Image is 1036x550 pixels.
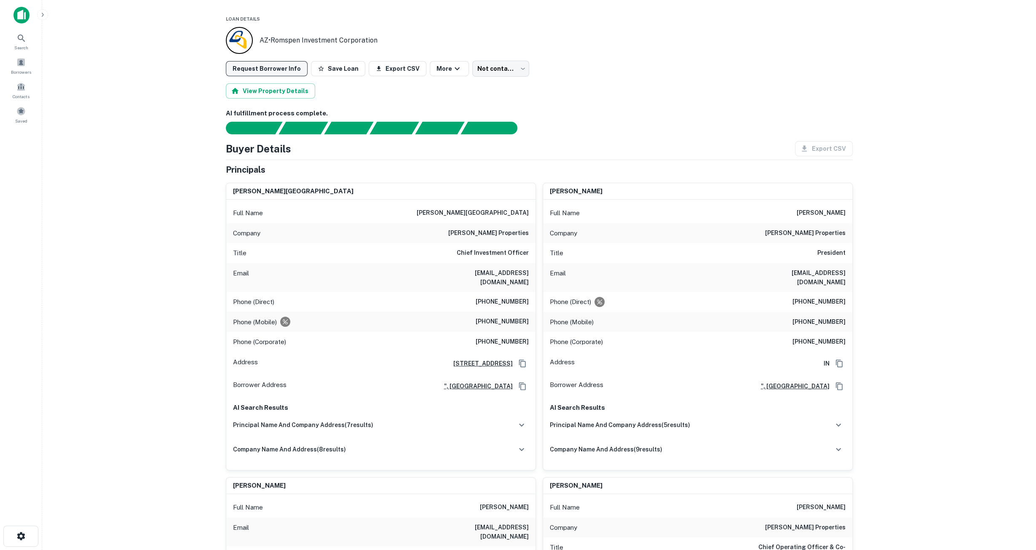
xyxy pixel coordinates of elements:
[260,35,377,45] p: AZ •
[437,382,513,391] a: ", [GEOGRAPHIC_DATA]
[792,297,846,307] h6: [PHONE_NUMBER]
[226,16,260,21] span: Loan Details
[233,357,258,370] p: Address
[428,268,529,287] h6: [EMAIL_ADDRESS][DOMAIN_NAME]
[472,61,529,77] div: Not contacted
[550,317,594,327] p: Phone (Mobile)
[233,317,277,327] p: Phone (Mobile)
[817,359,830,368] h6: IN
[792,337,846,347] h6: [PHONE_NUMBER]
[3,79,40,101] a: Contacts
[817,248,846,258] h6: President
[369,122,419,134] div: Principals found, AI now looking for contact information...
[216,122,279,134] div: Sending borrower request to AI...
[550,502,580,513] p: Full Name
[233,297,274,307] p: Phone (Direct)
[226,109,853,118] h6: AI fulfillment process complete.
[833,357,846,370] button: Copy Address
[430,61,469,76] button: More
[744,268,846,287] h6: [EMAIL_ADDRESS][DOMAIN_NAME]
[14,44,28,51] span: Search
[797,502,846,513] h6: [PERSON_NAME]
[415,122,464,134] div: Principals found, still searching for contact information. This may take time...
[765,523,846,533] h6: [PERSON_NAME] properties
[550,268,566,287] p: Email
[550,403,846,413] p: AI Search Results
[417,208,529,218] h6: [PERSON_NAME][GEOGRAPHIC_DATA]
[11,69,31,75] span: Borrowers
[428,523,529,541] h6: [EMAIL_ADDRESS][DOMAIN_NAME]
[550,187,602,196] h6: [PERSON_NAME]
[13,7,29,24] img: capitalize-icon.png
[278,122,328,134] div: Your request is received and processing...
[550,228,577,238] p: Company
[833,380,846,392] button: Copy Address
[233,481,286,491] h6: [PERSON_NAME]
[233,502,263,513] p: Full Name
[550,445,662,454] h6: company name and address ( 9 results)
[226,141,291,156] h4: Buyer Details
[233,268,249,287] p: Email
[476,317,529,327] h6: [PHONE_NUMBER]
[550,420,690,430] h6: principal name and company address ( 5 results)
[461,122,527,134] div: AI fulfillment process complete.
[792,317,846,327] h6: [PHONE_NUMBER]
[233,248,246,258] p: Title
[233,228,260,238] p: Company
[765,228,846,238] h6: [PERSON_NAME] properties
[233,187,353,196] h6: [PERSON_NAME][GEOGRAPHIC_DATA]
[457,248,529,258] h6: Chief Investment Officer
[226,61,308,76] button: Request Borrower Info
[3,54,40,77] a: Borrowers
[448,228,529,238] h6: [PERSON_NAME] properties
[550,208,580,218] p: Full Name
[270,36,377,44] a: Romspen Investment Corporation
[447,359,513,368] a: [STREET_ADDRESS]
[516,357,529,370] button: Copy Address
[550,481,602,491] h6: [PERSON_NAME]
[233,523,249,541] p: Email
[480,502,529,513] h6: [PERSON_NAME]
[3,103,40,126] a: Saved
[233,337,286,347] p: Phone (Corporate)
[3,30,40,53] a: Search
[754,382,830,391] a: ", [GEOGRAPHIC_DATA]
[550,337,603,347] p: Phone (Corporate)
[550,297,591,307] p: Phone (Direct)
[233,403,529,413] p: AI Search Results
[15,117,27,124] span: Saved
[476,337,529,347] h6: [PHONE_NUMBER]
[550,357,575,370] p: Address
[550,248,563,258] p: Title
[516,380,529,392] button: Copy Address
[369,61,426,76] button: Export CSV
[476,297,529,307] h6: [PHONE_NUMBER]
[13,93,29,100] span: Contacts
[226,83,315,99] button: View Property Details
[311,61,365,76] button: Save Loan
[233,380,286,392] p: Borrower Address
[233,445,346,454] h6: company name and address ( 8 results)
[233,208,263,218] p: Full Name
[280,317,290,327] div: Requests to not be contacted at this number
[226,163,265,176] h5: Principals
[797,208,846,218] h6: [PERSON_NAME]
[550,380,603,392] p: Borrower Address
[594,297,605,307] div: Requests to not be contacted at this number
[324,122,373,134] div: Documents found, AI parsing details...
[233,420,373,430] h6: principal name and company address ( 7 results)
[550,523,577,533] p: Company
